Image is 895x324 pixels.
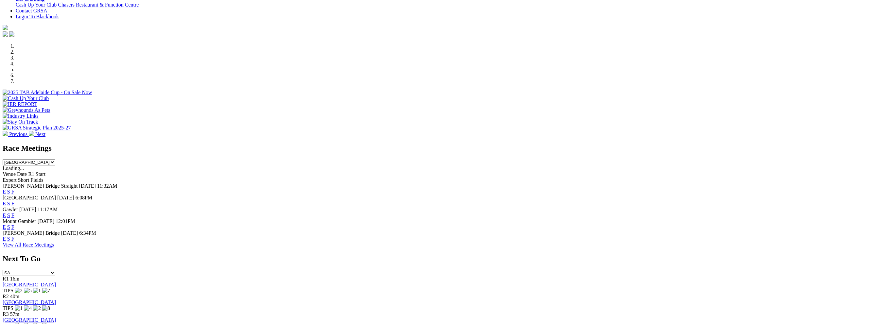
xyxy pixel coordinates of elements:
[15,288,23,294] img: 2
[38,207,58,212] span: 11:17AM
[7,224,10,230] a: S
[3,254,892,263] h2: Next To Go
[3,195,56,200] span: [GEOGRAPHIC_DATA]
[16,2,892,8] div: Bar & Dining
[15,305,23,311] img: 1
[3,131,8,136] img: chevron-left-pager-white.svg
[3,230,60,236] span: [PERSON_NAME] Bridge
[3,131,29,137] a: Previous
[7,213,10,218] a: S
[76,195,93,200] span: 6:08PM
[79,230,96,236] span: 6:34PM
[3,165,24,171] span: Loading...
[28,171,45,177] span: R1 Start
[58,2,139,8] a: Chasers Restaurant & Function Centre
[3,294,9,299] span: R2
[30,177,43,183] span: Fields
[3,177,17,183] span: Expert
[3,276,9,281] span: R1
[3,119,38,125] img: Stay On Track
[97,183,117,189] span: 11:32AM
[16,14,59,19] a: Login To Blackbook
[11,201,14,206] a: F
[3,207,18,212] span: Gawler
[3,31,8,37] img: facebook.svg
[3,25,8,30] img: logo-grsa-white.png
[10,276,19,281] span: 16m
[3,305,13,311] span: TIPS
[3,218,36,224] span: Mount Gambier
[19,207,36,212] span: [DATE]
[79,183,96,189] span: [DATE]
[56,218,75,224] span: 12:01PM
[24,305,32,311] img: 4
[7,189,10,195] a: S
[16,2,57,8] a: Cash Up Your Club
[11,224,14,230] a: F
[3,101,37,107] img: IER REPORT
[3,242,54,247] a: View All Race Meetings
[3,95,49,101] img: Cash Up Your Club
[24,288,32,294] img: 5
[3,125,71,131] img: GRSA Strategic Plan 2025-27
[33,288,41,294] img: 1
[7,236,10,242] a: S
[3,113,39,119] img: Industry Links
[16,8,47,13] a: Contact GRSA
[3,201,6,206] a: E
[11,236,14,242] a: F
[3,183,77,189] span: [PERSON_NAME] Bridge Straight
[3,288,13,293] span: TIPS
[3,282,56,287] a: [GEOGRAPHIC_DATA]
[3,107,50,113] img: Greyhounds As Pets
[3,224,6,230] a: E
[38,218,55,224] span: [DATE]
[29,131,34,136] img: chevron-right-pager-white.svg
[9,31,14,37] img: twitter.svg
[18,177,29,183] span: Short
[3,317,56,323] a: [GEOGRAPHIC_DATA]
[33,305,41,311] img: 2
[3,236,6,242] a: E
[3,311,9,317] span: R3
[57,195,74,200] span: [DATE]
[17,171,27,177] span: Date
[9,131,27,137] span: Previous
[11,213,14,218] a: F
[3,189,6,195] a: E
[3,144,892,153] h2: Race Meetings
[3,299,56,305] a: [GEOGRAPHIC_DATA]
[3,171,16,177] span: Venue
[42,288,50,294] img: 7
[10,311,19,317] span: 57m
[3,90,92,95] img: 2025 TAB Adelaide Cup - On Sale Now
[61,230,78,236] span: [DATE]
[11,189,14,195] a: F
[3,213,6,218] a: E
[35,131,45,137] span: Next
[10,294,19,299] span: 40m
[29,131,45,137] a: Next
[7,201,10,206] a: S
[42,305,50,311] img: 8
